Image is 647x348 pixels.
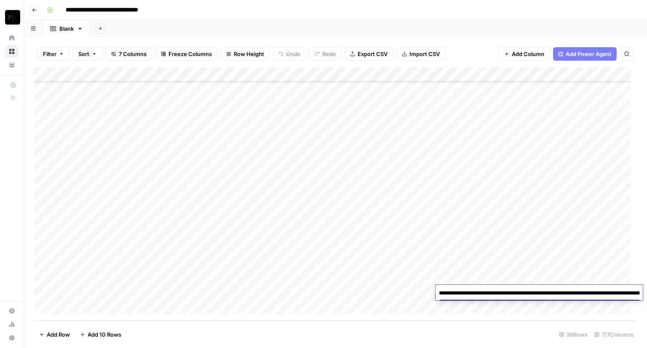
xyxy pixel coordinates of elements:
[106,47,152,61] button: 7 Columns
[5,31,19,45] a: Home
[345,47,393,61] button: Export CSV
[322,50,336,58] span: Redo
[5,304,19,318] a: Settings
[309,47,341,61] button: Redo
[43,50,56,58] span: Filter
[47,330,70,339] span: Add Row
[34,328,75,341] button: Add Row
[234,50,264,58] span: Row Height
[409,50,440,58] span: Import CSV
[155,47,217,61] button: Freeze Columns
[5,318,19,331] a: Usage
[553,47,617,61] button: Add Power Agent
[75,328,126,341] button: Add 10 Rows
[168,50,212,58] span: Freeze Columns
[119,50,147,58] span: 7 Columns
[273,47,306,61] button: Undo
[88,330,121,339] span: Add 10 Rows
[59,24,74,33] div: Blank
[566,50,612,58] span: Add Power Agent
[37,47,70,61] button: Filter
[556,328,591,341] div: 36 Rows
[5,45,19,58] a: Browse
[5,7,19,28] button: Workspace: Paragon Intel - Copyediting
[512,50,544,58] span: Add Column
[5,10,20,25] img: Paragon Intel - Copyediting Logo
[396,47,445,61] button: Import CSV
[78,50,89,58] span: Sort
[591,328,637,341] div: 7/7 Columns
[499,47,550,61] button: Add Column
[221,47,270,61] button: Row Height
[286,50,300,58] span: Undo
[73,47,102,61] button: Sort
[5,58,19,72] a: Your Data
[358,50,388,58] span: Export CSV
[43,20,90,37] a: Blank
[5,331,19,345] button: Help + Support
